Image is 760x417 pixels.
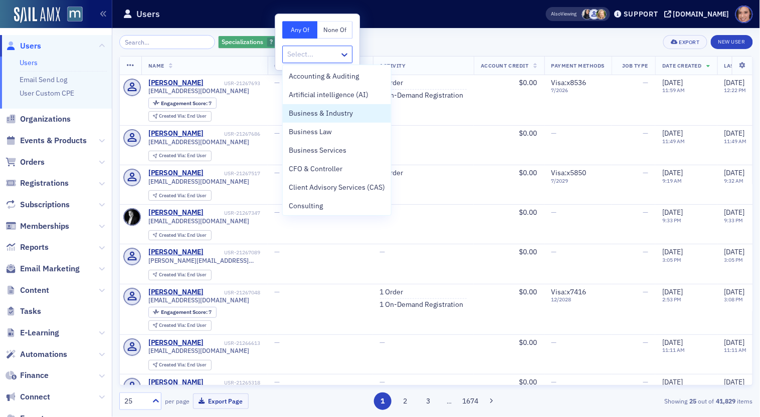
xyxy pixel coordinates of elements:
span: [DATE] [724,377,745,386]
time: 3:05 PM [662,256,681,263]
span: [DATE] [724,78,745,87]
span: — [643,208,648,217]
span: Name [148,62,164,69]
img: SailAMX [14,7,60,23]
a: Registrations [6,178,69,189]
span: — [551,377,557,386]
span: — [380,338,386,347]
strong: 41,829 [714,396,737,405]
button: Export [663,35,707,49]
span: Created Via : [159,192,187,199]
div: 7 [161,309,212,315]
time: 11:49 AM [724,138,747,145]
span: [EMAIL_ADDRESS][DOMAIN_NAME] [148,178,250,185]
div: Export [679,40,700,45]
div: Created Via: End User [148,320,212,331]
span: Created Via : [159,271,187,278]
a: Memberships [6,221,69,232]
div: Created Via: End User [148,151,212,161]
span: Created Via : [159,113,187,119]
time: 12:22 PM [724,87,746,94]
a: View Homepage [60,7,83,24]
div: Engagement Score: 7 [148,98,217,109]
a: 1 On-Demand Registration [380,300,464,309]
span: Engagement Score : [161,308,209,315]
span: Justin Chase [589,9,600,20]
button: 1 [374,392,392,410]
span: [DATE] [662,287,683,296]
strong: 25 [688,396,698,405]
span: Consulting [289,201,323,211]
a: Reports [6,242,49,253]
span: Automations [20,349,67,360]
span: Profile [735,6,753,23]
a: [PERSON_NAME] [148,129,204,138]
div: USR-21266613 [206,340,261,346]
a: 1 On-Demand Registration [380,91,464,100]
span: [DATE] [662,208,683,217]
div: [PERSON_NAME] [148,288,204,297]
a: E-Learning [6,327,59,338]
span: [EMAIL_ADDRESS][DOMAIN_NAME] [148,87,250,95]
div: End User [159,193,207,199]
span: Activity [380,62,406,69]
span: Content [20,285,49,296]
span: $0.00 [519,338,537,347]
span: Memberships [20,221,69,232]
span: 7 / 2026 [551,87,605,94]
label: per page [165,396,189,405]
div: Engagement Score: 7 [148,307,217,318]
span: $0.00 [519,247,537,256]
a: Connect [6,391,50,402]
div: Created Via: End User [148,190,212,201]
a: [PERSON_NAME] [148,169,204,178]
span: — [643,287,648,296]
span: [PERSON_NAME][EMAIL_ADDRESS][PERSON_NAME][DOMAIN_NAME] [148,257,261,264]
a: New User [711,35,753,49]
span: Business Law [289,127,332,137]
span: [DATE] [724,338,745,347]
a: [PERSON_NAME] [148,79,204,88]
div: [PERSON_NAME] [148,378,204,387]
div: Created Via: End User [148,360,212,370]
div: End User [159,114,207,119]
span: Email Marketing [20,263,80,274]
a: 1 Order [380,288,404,297]
time: 3:05 PM [724,256,743,263]
div: End User [159,153,207,159]
span: 12 / 2028 [551,296,605,303]
span: Viewing [551,11,577,18]
span: Events & Products [20,135,87,146]
div: Also [551,11,561,17]
span: [DATE] [662,168,683,177]
time: 9:33 PM [724,217,743,224]
div: End User [159,362,207,368]
div: USR-21267686 [206,131,261,137]
span: [EMAIL_ADDRESS][DOMAIN_NAME] [148,347,250,354]
div: End User [159,323,207,328]
span: [DATE] [662,338,683,347]
span: Client Advisory Services (CAS) [289,182,385,193]
span: Payment Methods [551,62,605,69]
time: 9:33 PM [662,217,681,224]
button: Export Page [193,393,249,409]
span: 7 / 2029 [551,178,605,184]
span: Business Services [289,145,346,156]
time: 11:11 AM [662,346,685,353]
span: $0.00 [519,78,537,87]
a: Email Send Log [20,75,67,84]
span: Finance [20,370,49,381]
a: [PERSON_NAME] [148,208,204,217]
a: 1 Order [380,79,404,88]
span: — [275,377,280,386]
span: Orders [20,157,45,168]
a: Organizations [6,114,71,125]
span: — [275,78,280,87]
span: Created Via : [159,232,187,238]
span: — [275,247,280,256]
span: — [275,208,280,217]
span: [DATE] [662,377,683,386]
span: Registrations [20,178,69,189]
